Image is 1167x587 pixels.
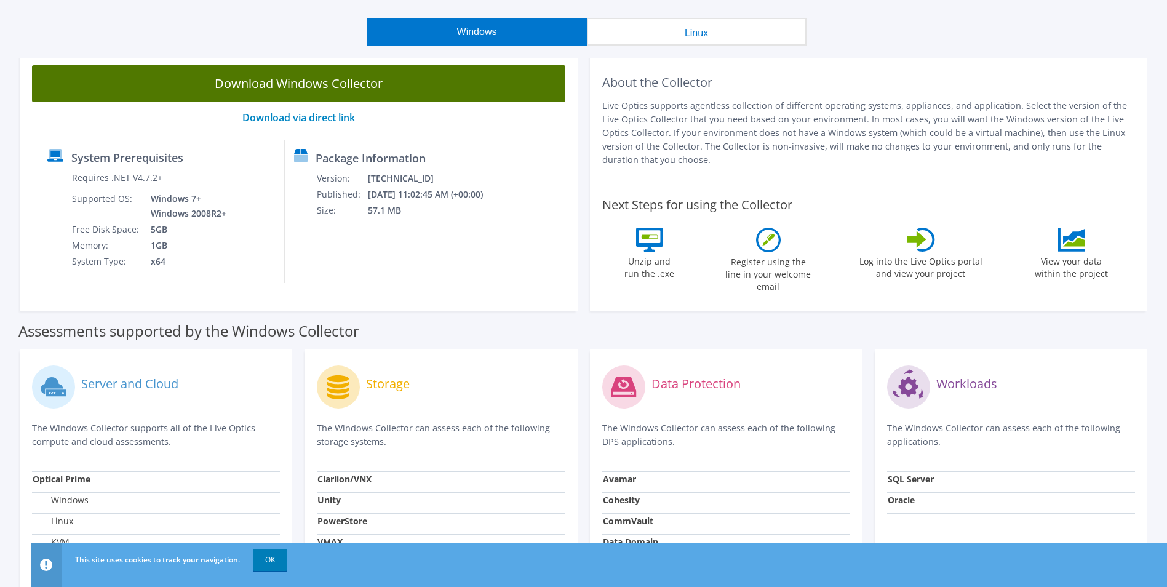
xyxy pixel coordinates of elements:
[587,18,807,46] button: Linux
[621,252,678,280] label: Unzip and run the .exe
[18,325,359,337] label: Assessments supported by the Windows Collector
[32,65,565,102] a: Download Windows Collector
[75,554,240,565] span: This site uses cookies to track your navigation.
[141,222,229,238] td: 5GB
[141,254,229,270] td: x64
[602,75,1136,90] h2: About the Collector
[71,151,183,164] label: System Prerequisites
[1027,252,1116,280] label: View your data within the project
[367,202,500,218] td: 57.1 MB
[317,515,367,527] strong: PowerStore
[859,252,983,280] label: Log into the Live Optics portal and view your project
[253,549,287,571] a: OK
[72,172,162,184] label: Requires .NET V4.7.2+
[722,252,815,293] label: Register using the line in your welcome email
[367,170,500,186] td: [TECHNICAL_ID]
[602,421,850,449] p: The Windows Collector can assess each of the following DPS applications.
[367,186,500,202] td: [DATE] 11:02:45 AM (+00:00)
[33,494,89,506] label: Windows
[81,378,178,390] label: Server and Cloud
[602,198,792,212] label: Next Steps for using the Collector
[71,254,141,270] td: System Type:
[71,222,141,238] td: Free Disk Space:
[317,473,372,485] strong: Clariion/VNX
[887,421,1135,449] p: The Windows Collector can assess each of the following applications.
[603,473,636,485] strong: Avamar
[603,536,658,548] strong: Data Domain
[317,494,341,506] strong: Unity
[33,515,73,527] label: Linux
[71,238,141,254] td: Memory:
[33,536,70,548] label: KVM
[71,191,141,222] td: Supported OS:
[888,473,934,485] strong: SQL Server
[141,191,229,222] td: Windows 7+ Windows 2008R2+
[936,378,997,390] label: Workloads
[316,152,426,164] label: Package Information
[242,111,355,124] a: Download via direct link
[888,494,915,506] strong: Oracle
[317,421,565,449] p: The Windows Collector can assess each of the following storage systems.
[603,515,653,527] strong: CommVault
[367,18,587,46] button: Windows
[316,186,367,202] td: Published:
[316,202,367,218] td: Size:
[603,494,640,506] strong: Cohesity
[651,378,741,390] label: Data Protection
[366,378,410,390] label: Storage
[32,421,280,449] p: The Windows Collector supports all of the Live Optics compute and cloud assessments.
[316,170,367,186] td: Version:
[602,99,1136,167] p: Live Optics supports agentless collection of different operating systems, appliances, and applica...
[33,473,90,485] strong: Optical Prime
[317,536,343,548] strong: VMAX
[141,238,229,254] td: 1GB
